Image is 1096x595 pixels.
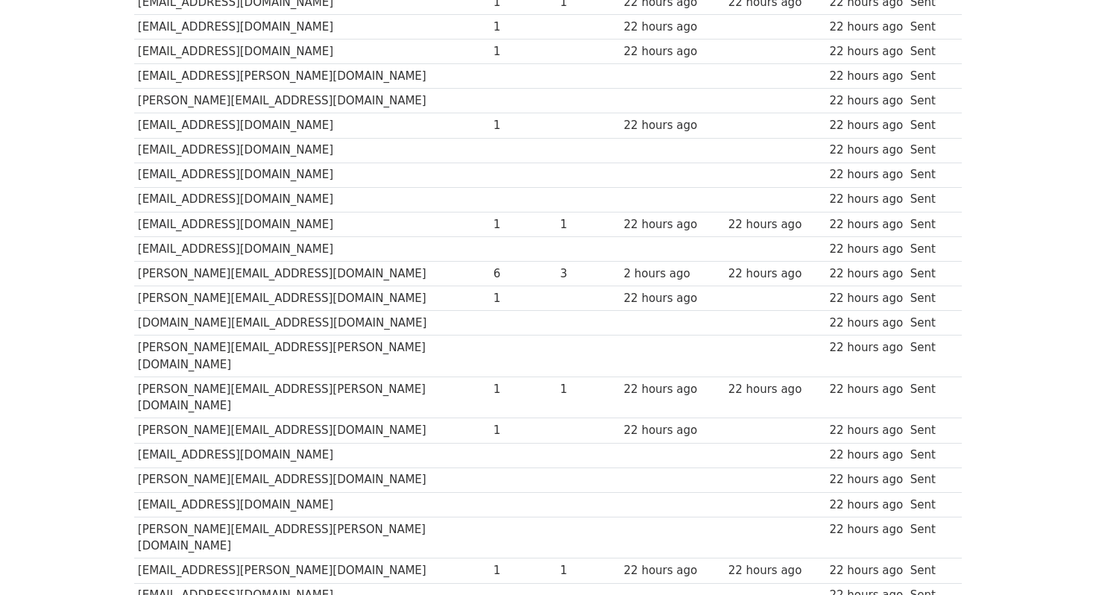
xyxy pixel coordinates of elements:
div: 22 hours ago [829,562,903,579]
td: [DOMAIN_NAME][EMAIL_ADDRESS][DOMAIN_NAME] [134,311,490,336]
div: 1 [494,381,553,398]
div: 3 [560,265,617,283]
td: Sent [907,261,954,286]
td: [EMAIL_ADDRESS][PERSON_NAME][DOMAIN_NAME] [134,558,490,583]
td: [EMAIL_ADDRESS][DOMAIN_NAME] [134,15,490,40]
td: [EMAIL_ADDRESS][DOMAIN_NAME] [134,40,490,64]
div: 22 hours ago [829,241,903,258]
div: 22 hours ago [829,166,903,183]
td: Sent [907,89,954,113]
div: 1 [560,216,617,233]
div: 22 hours ago [829,68,903,85]
td: Sent [907,138,954,163]
div: 6 [494,265,553,283]
td: Sent [907,163,954,187]
td: [PERSON_NAME][EMAIL_ADDRESS][DOMAIN_NAME] [134,286,490,311]
div: 1 [494,43,553,60]
div: 22 hours ago [728,216,822,233]
div: 22 hours ago [624,422,721,439]
td: Sent [907,286,954,311]
td: [PERSON_NAME][EMAIL_ADDRESS][DOMAIN_NAME] [134,261,490,286]
div: 1 [494,290,553,307]
td: [EMAIL_ADDRESS][DOMAIN_NAME] [134,212,490,236]
td: Sent [907,212,954,236]
td: [EMAIL_ADDRESS][DOMAIN_NAME] [134,113,490,138]
td: [PERSON_NAME][EMAIL_ADDRESS][PERSON_NAME][DOMAIN_NAME] [134,377,490,418]
div: 22 hours ago [829,381,903,398]
div: 22 hours ago [829,216,903,233]
div: 22 hours ago [829,521,903,538]
td: [EMAIL_ADDRESS][DOMAIN_NAME] [134,443,490,467]
td: Sent [907,558,954,583]
td: [EMAIL_ADDRESS][DOMAIN_NAME] [134,492,490,517]
div: 1 [494,19,553,36]
div: 22 hours ago [624,117,721,134]
td: Sent [907,311,954,336]
div: 1 [560,381,617,398]
td: [PERSON_NAME][EMAIL_ADDRESS][DOMAIN_NAME] [134,418,490,443]
td: Sent [907,113,954,138]
div: 22 hours ago [829,290,903,307]
div: 22 hours ago [829,339,903,356]
td: [EMAIL_ADDRESS][PERSON_NAME][DOMAIN_NAME] [134,64,490,89]
div: 22 hours ago [829,265,903,283]
div: 22 hours ago [624,290,721,307]
td: [PERSON_NAME][EMAIL_ADDRESS][PERSON_NAME][DOMAIN_NAME] [134,336,490,377]
div: 22 hours ago [728,381,822,398]
div: 1 [494,562,553,579]
div: 22 hours ago [624,381,721,398]
td: Sent [907,443,954,467]
td: Sent [907,187,954,212]
td: Sent [907,236,954,261]
div: 22 hours ago [624,43,721,60]
td: [EMAIL_ADDRESS][DOMAIN_NAME] [134,187,490,212]
div: 22 hours ago [829,191,903,208]
div: 22 hours ago [624,562,721,579]
div: 22 hours ago [624,216,721,233]
td: Sent [907,467,954,492]
div: 22 hours ago [829,497,903,514]
iframe: Chat Widget [1021,523,1096,595]
div: 1 [494,117,553,134]
div: 22 hours ago [829,422,903,439]
div: 1 [494,216,553,233]
div: 22 hours ago [728,265,822,283]
div: 1 [560,562,617,579]
div: 1 [494,422,553,439]
td: Sent [907,40,954,64]
td: Sent [907,517,954,558]
div: 22 hours ago [624,19,721,36]
div: 22 hours ago [829,315,903,332]
td: Sent [907,418,954,443]
div: 22 hours ago [829,117,903,134]
td: [EMAIL_ADDRESS][DOMAIN_NAME] [134,163,490,187]
div: 22 hours ago [829,19,903,36]
div: 22 hours ago [829,43,903,60]
td: [EMAIL_ADDRESS][DOMAIN_NAME] [134,138,490,163]
td: [PERSON_NAME][EMAIL_ADDRESS][DOMAIN_NAME] [134,467,490,492]
div: 22 hours ago [829,142,903,159]
div: 2 hours ago [624,265,721,283]
td: Sent [907,492,954,517]
td: Sent [907,64,954,89]
td: Sent [907,377,954,418]
td: [EMAIL_ADDRESS][DOMAIN_NAME] [134,236,490,261]
div: 22 hours ago [829,471,903,488]
div: 22 hours ago [829,92,903,110]
div: 22 hours ago [728,562,822,579]
td: [PERSON_NAME][EMAIL_ADDRESS][DOMAIN_NAME] [134,89,490,113]
td: Sent [907,15,954,40]
td: [PERSON_NAME][EMAIL_ADDRESS][PERSON_NAME][DOMAIN_NAME] [134,517,490,558]
td: Sent [907,336,954,377]
div: 22 hours ago [829,447,903,464]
